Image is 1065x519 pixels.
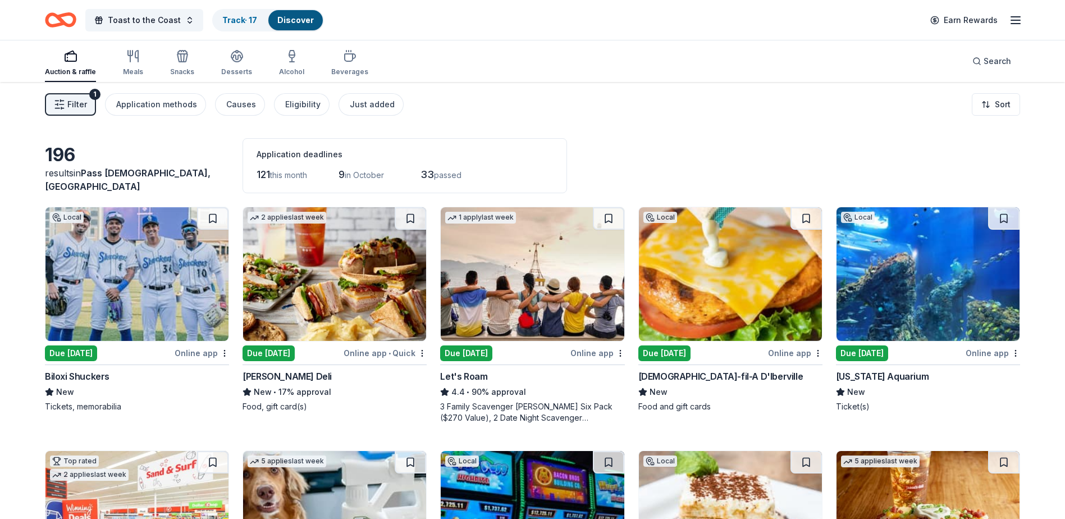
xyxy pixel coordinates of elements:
div: Food and gift cards [638,401,822,412]
div: 3 Family Scavenger [PERSON_NAME] Six Pack ($270 Value), 2 Date Night Scavenger [PERSON_NAME] Two ... [440,401,624,424]
button: Sort [972,93,1020,116]
div: Beverages [331,67,368,76]
div: Local [50,212,84,223]
div: 2 applies last week [248,212,326,224]
a: Home [45,7,76,33]
div: Online app [768,346,822,360]
div: results [45,166,229,193]
span: Filter [67,98,87,111]
button: Auction & raffle [45,45,96,82]
a: Image for Biloxi ShuckersLocalDue [DATE]Online appBiloxi ShuckersNewTickets, memorabilia [45,207,229,412]
span: 33 [420,169,434,180]
span: • [388,349,391,358]
div: Due [DATE] [45,345,97,361]
span: Pass [DEMOGRAPHIC_DATA], [GEOGRAPHIC_DATA] [45,167,211,192]
a: Image for McAlister's Deli2 applieslast weekDue [DATE]Online app•Quick[PERSON_NAME] DeliNew•17% a... [243,207,427,412]
div: Ticket(s) [836,401,1020,412]
div: Desserts [221,67,252,76]
div: Tickets, memorabilia [45,401,229,412]
div: Snacks [170,67,194,76]
span: New [650,385,668,399]
a: Image for Let's Roam1 applylast weekDue [DATE]Online appLet's Roam4.4•90% approval3 Family Scaven... [440,207,624,424]
a: Track· 17 [222,15,257,25]
button: Track· 17Discover [212,9,324,31]
img: Image for McAlister's Deli [243,207,426,341]
div: 1 apply last week [445,212,516,224]
div: Online app [570,346,625,360]
div: 1 [89,89,100,100]
div: 17% approval [243,385,427,399]
div: Let's Roam [440,370,487,383]
button: Filter1 [45,93,96,116]
div: [PERSON_NAME] Deli [243,370,332,383]
span: 4.4 [451,385,465,399]
span: Toast to the Coast [108,13,181,27]
button: Application methods [105,93,206,116]
div: Local [445,456,479,467]
div: Local [643,212,677,223]
div: [DEMOGRAPHIC_DATA]-fil-A D'Iberville [638,370,803,383]
span: New [254,385,272,399]
span: New [56,385,74,399]
button: Search [963,50,1020,72]
button: Beverages [331,45,368,82]
img: Image for Let's Roam [441,207,624,341]
div: Eligibility [285,98,321,111]
span: Sort [995,98,1011,111]
div: Local [841,212,875,223]
button: Meals [123,45,143,82]
span: • [467,388,470,397]
div: Due [DATE] [836,345,888,361]
button: Just added [339,93,404,116]
div: Application deadlines [257,148,553,161]
div: Application methods [116,98,197,111]
div: [US_STATE] Aquarium [836,370,929,383]
img: Image for Chick-fil-A D'Iberville [639,207,822,341]
img: Image for Mississippi Aquarium [837,207,1020,341]
div: Due [DATE] [243,345,295,361]
span: in [45,167,211,192]
div: Food, gift card(s) [243,401,427,412]
a: Discover [277,15,314,25]
span: • [274,388,277,397]
span: in October [345,170,384,180]
span: this month [270,170,307,180]
button: Toast to the Coast [85,9,203,31]
div: 5 applies last week [841,456,920,467]
div: Online app [175,346,229,360]
div: Due [DATE] [440,345,492,361]
div: 196 [45,144,229,166]
div: 90% approval [440,385,624,399]
a: Image for Chick-fil-A D'IbervilleLocalDue [DATE]Online app[DEMOGRAPHIC_DATA]-fil-A D'IbervilleNew... [638,207,822,412]
span: Search [984,54,1011,68]
img: Image for Biloxi Shuckers [45,207,228,341]
div: Top rated [50,456,99,467]
button: Alcohol [279,45,304,82]
div: Causes [226,98,256,111]
div: Biloxi Shuckers [45,370,109,383]
div: Online app [966,346,1020,360]
div: Alcohol [279,67,304,76]
div: 2 applies last week [50,469,129,481]
span: passed [434,170,461,180]
div: Meals [123,67,143,76]
div: Online app Quick [344,346,427,360]
button: Causes [215,93,265,116]
a: Image for Mississippi AquariumLocalDue [DATE]Online app[US_STATE] AquariumNewTicket(s) [836,207,1020,412]
button: Eligibility [274,93,330,116]
div: Local [643,456,677,467]
span: 9 [339,169,345,180]
span: New [847,385,865,399]
a: Earn Rewards [924,10,1004,30]
button: Desserts [221,45,252,82]
button: Snacks [170,45,194,82]
span: 121 [257,169,270,180]
div: Auction & raffle [45,67,96,76]
div: Due [DATE] [638,345,691,361]
div: 5 applies last week [248,456,326,467]
div: Just added [350,98,395,111]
